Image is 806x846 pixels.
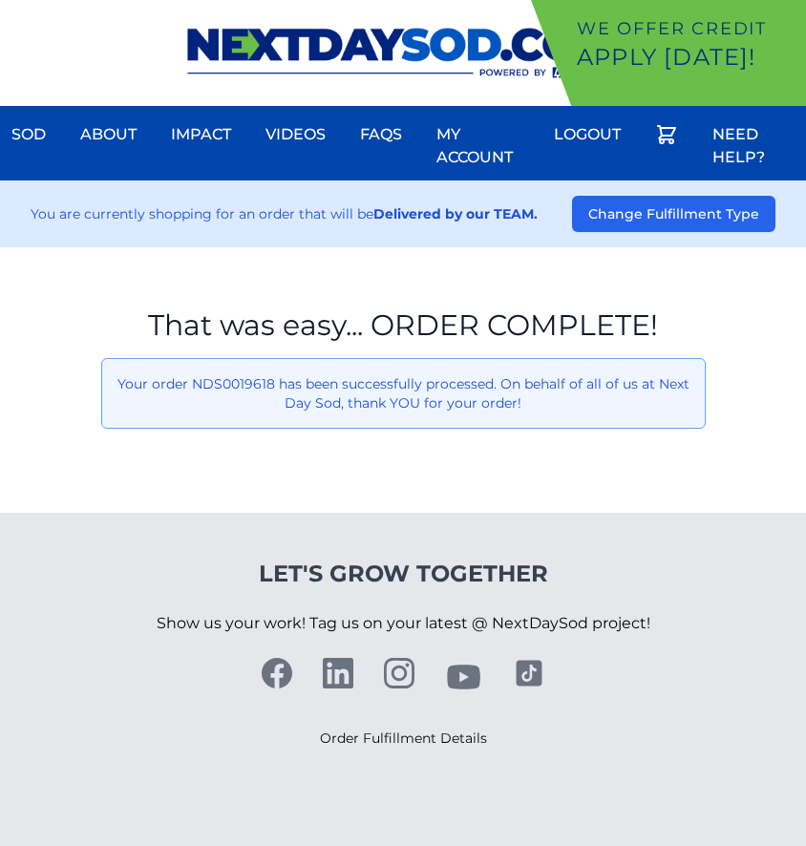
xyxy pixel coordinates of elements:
[542,112,632,158] a: Logout
[349,112,414,158] a: FAQs
[373,205,538,222] strong: Delivered by our TEAM.
[69,112,148,158] a: About
[320,730,487,747] a: Order Fulfillment Details
[701,112,806,180] a: Need Help?
[157,559,650,589] h4: Let's Grow Together
[254,112,337,158] a: Videos
[572,196,775,232] button: Change Fulfillment Type
[101,308,706,343] h1: That was easy... ORDER COMPLETE!
[157,589,650,658] p: Show us your work! Tag us on your latest @ NextDaySod project!
[577,42,798,73] p: Apply [DATE]!
[577,15,798,42] p: We offer Credit
[425,112,531,180] a: My Account
[117,374,689,412] p: Your order NDS0019618 has been successfully processed. On behalf of all of us at Next Day Sod, th...
[159,112,243,158] a: Impact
